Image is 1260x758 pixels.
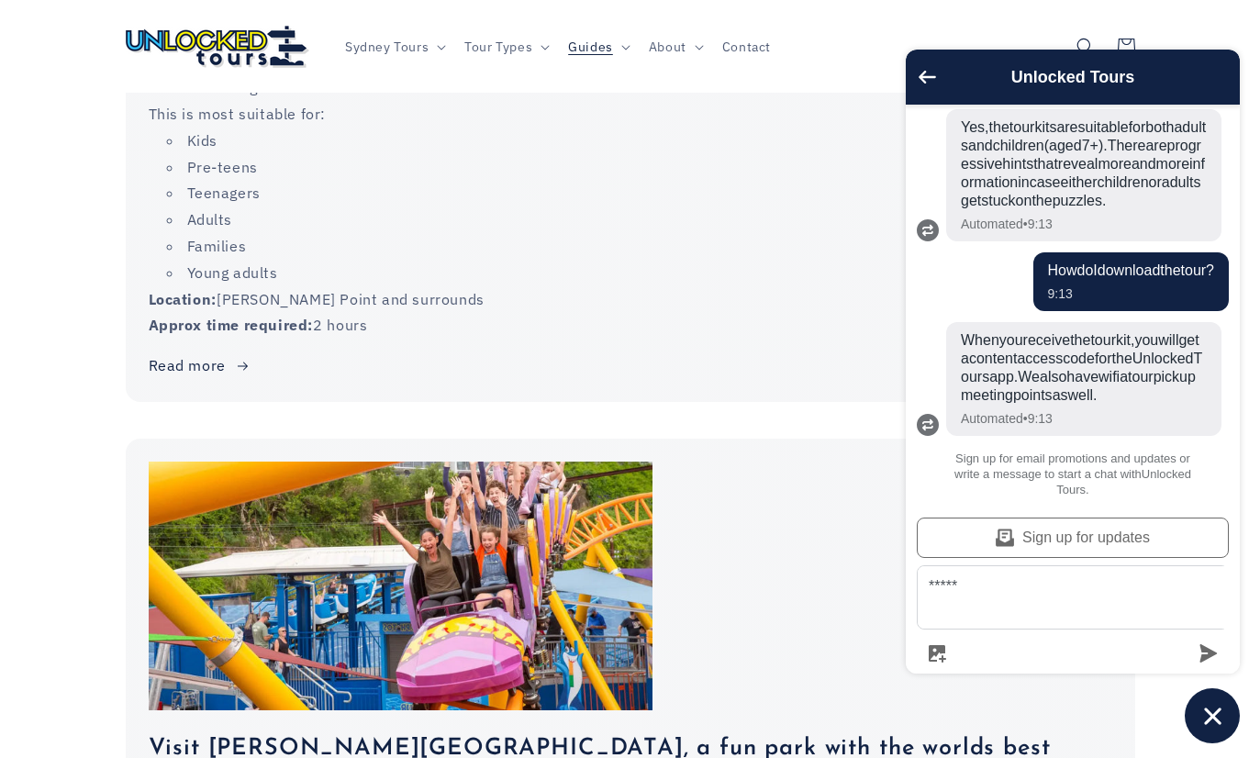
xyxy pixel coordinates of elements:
[464,38,532,54] span: Tour Types
[568,38,613,54] span: Guides
[711,27,782,65] a: Contact
[167,154,1112,181] li: Pre-teens
[118,18,316,74] a: Unlocked Tours
[126,26,309,68] img: Unlocked Tours
[167,206,1112,233] li: Adults
[149,290,217,308] strong: Location:
[900,50,1245,743] inbox-online-store-chat: Shopify online store chat
[557,27,638,65] summary: Guides
[167,233,1112,260] li: Families
[149,352,251,379] a: Read more
[345,38,429,54] span: Sydney Tours
[638,27,711,65] summary: About
[149,316,314,334] strong: Approx time required:
[722,38,771,54] span: Contact
[149,101,1112,128] p: This is most suitable for:
[453,27,557,65] summary: Tour Types
[167,128,1112,154] li: Kids
[149,286,1112,313] p: [PERSON_NAME] Point and surrounds
[167,260,1112,286] li: Young adults
[149,312,1112,339] p: 2 hours
[334,27,453,65] summary: Sydney Tours
[1065,27,1106,67] summary: Search
[167,180,1112,206] li: Teenagers
[649,38,686,54] span: About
